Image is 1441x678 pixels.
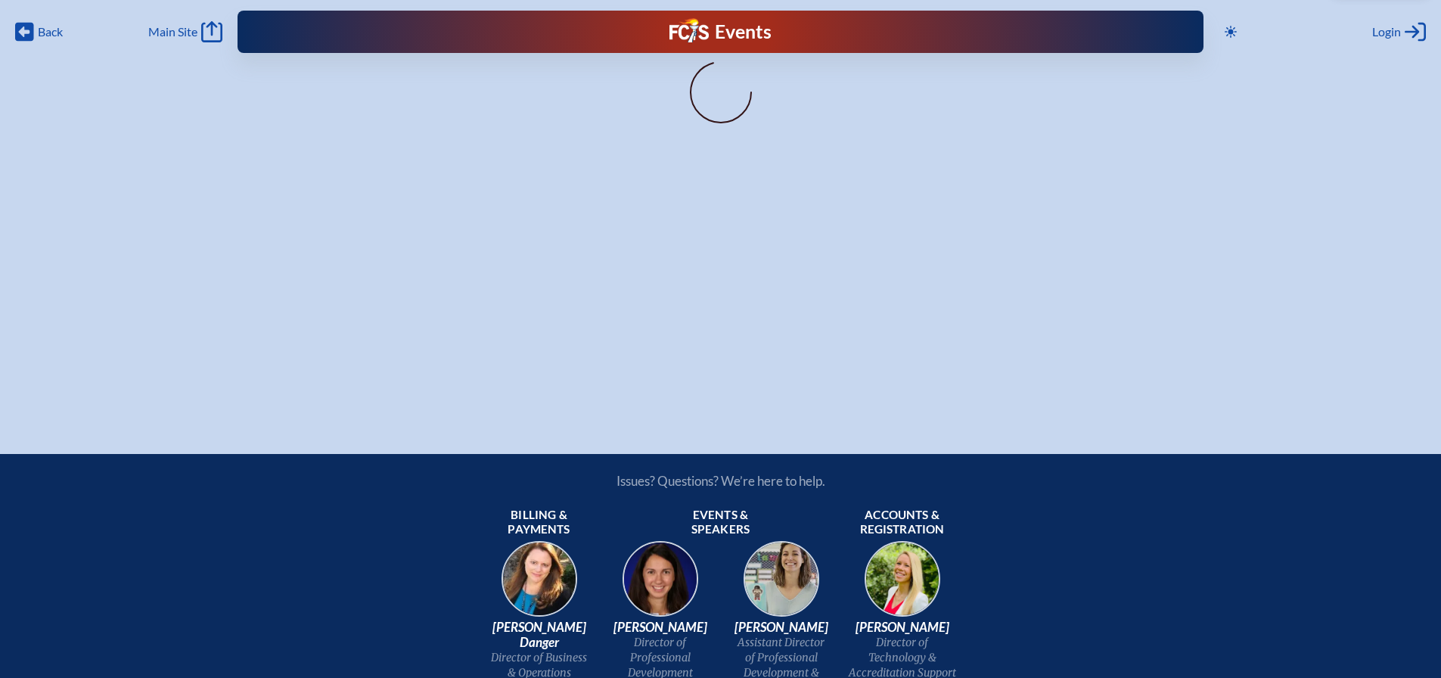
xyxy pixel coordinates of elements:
a: FCIS LogoEvents [669,18,772,45]
img: b1ee34a6-5a78-4519-85b2-7190c4823173 [854,536,951,633]
a: Main Site [148,21,222,42]
img: 9c64f3fb-7776-47f4-83d7-46a341952595 [491,536,588,633]
p: Issues? Questions? We’re here to help. [455,473,987,489]
span: Billing & payments [485,508,594,538]
img: Florida Council of Independent Schools [669,18,709,42]
span: [PERSON_NAME] [848,620,957,635]
span: [PERSON_NAME] [727,620,836,635]
span: [PERSON_NAME] [606,620,715,635]
div: FCIS Events — Future ready [503,18,937,45]
span: Main Site [148,24,197,39]
img: 94e3d245-ca72-49ea-9844-ae84f6d33c0f [612,536,709,633]
h1: Events [715,23,772,42]
span: [PERSON_NAME] Danger [485,620,594,650]
span: Events & speakers [666,508,775,538]
img: 545ba9c4-c691-43d5-86fb-b0a622cbeb82 [733,536,830,633]
span: Back [38,24,63,39]
span: Login [1372,24,1401,39]
span: Accounts & registration [848,508,957,538]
